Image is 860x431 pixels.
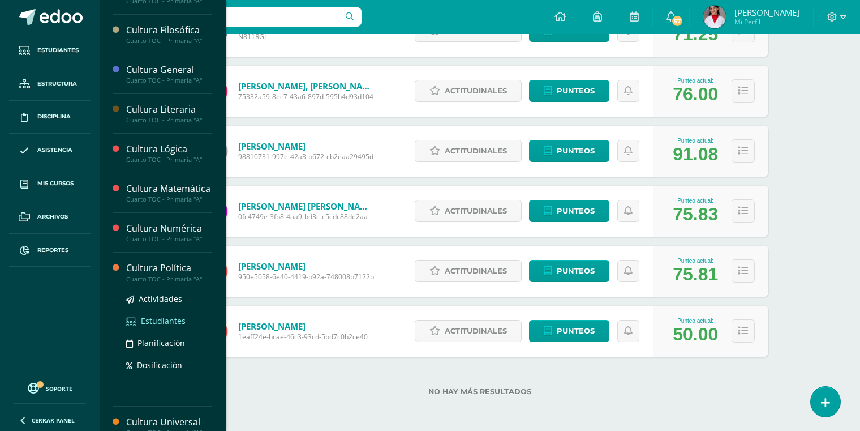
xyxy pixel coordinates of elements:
[9,67,91,101] a: Estructura
[37,179,74,188] span: Mis cursos
[238,200,374,212] a: [PERSON_NAME] [PERSON_NAME]
[238,261,374,272] a: [PERSON_NAME]
[529,140,609,162] a: Punteos
[9,167,91,200] a: Mis cursos
[673,258,718,264] div: Punteo actual:
[529,80,609,102] a: Punteos
[673,24,718,45] div: 71.25
[415,200,522,222] a: Actitudinales
[191,387,768,396] label: No hay más resultados
[126,156,212,164] div: Cuarto TOC - Primaria "A"
[126,416,212,429] div: Cultura Universal
[126,262,212,283] a: Cultura PolíticaCuarto TOC - Primaria "A"
[126,76,212,84] div: Cuarto TOC - Primaria "A"
[703,6,726,28] img: d7b361ec98f77d5c3937ad21a36f60dd.png
[238,212,374,221] span: 0fc4749e-3fb8-4aa9-bd3c-c5cdc88de2aa
[126,143,212,164] a: Cultura LógicaCuarto TOC - Primaria "A"
[529,200,609,222] a: Punteos
[671,15,683,27] span: 57
[137,338,185,348] span: Planificación
[139,293,182,304] span: Actividades
[126,63,212,76] div: Cultura General
[238,152,373,161] span: 98810731-997e-42a3-b672-cb2eaa29495d
[126,182,212,203] a: Cultura MatemáticaCuarto TOC - Primaria "A"
[9,101,91,134] a: Disciplina
[37,112,71,121] span: Disciplina
[126,116,212,124] div: Cuarto TOC - Primaria "A"
[673,204,718,225] div: 75.83
[445,140,507,161] span: Actitudinales
[673,318,718,324] div: Punteo actual:
[734,7,799,18] span: [PERSON_NAME]
[445,80,507,101] span: Actitudinales
[673,198,718,204] div: Punteo actual:
[9,134,91,167] a: Asistencia
[673,138,718,144] div: Punteo actual:
[126,292,212,305] a: Actividades
[14,380,86,395] a: Soporte
[445,261,507,281] span: Actitudinales
[126,37,212,45] div: Cuarto TOC - Primaria "A"
[141,315,186,326] span: Estudiantes
[126,336,212,349] a: Planificación
[126,222,212,235] div: Cultura Numérica
[126,143,212,156] div: Cultura Lógica
[238,140,373,152] a: [PERSON_NAME]
[126,103,212,116] div: Cultura Literaria
[238,80,374,92] a: [PERSON_NAME], [PERSON_NAME]
[107,7,362,27] input: Busca un usuario...
[445,200,507,221] span: Actitudinales
[238,32,306,41] span: N811RGJ
[238,272,374,281] span: 950e5058-6e40-4419-b92a-748008b7122b
[238,332,368,342] span: 1eaff24e-bcae-46c3-93cd-5bd7c0b2ce40
[9,200,91,234] a: Archivos
[238,92,374,101] span: 75332a59-8ec7-43a6-897d-595b4d93d104
[445,321,507,342] span: Actitudinales
[673,84,718,105] div: 76.00
[126,24,212,37] div: Cultura Filosófica
[126,359,212,372] a: Dosificación
[529,260,609,282] a: Punteos
[415,260,522,282] a: Actitudinales
[557,261,595,281] span: Punteos
[415,320,522,342] a: Actitudinales
[557,140,595,161] span: Punteos
[238,321,368,332] a: [PERSON_NAME]
[37,246,68,255] span: Reportes
[734,17,799,27] span: Mi Perfil
[126,314,212,327] a: Estudiantes
[9,234,91,267] a: Reportes
[529,320,609,342] a: Punteos
[46,385,72,392] span: Soporte
[126,24,212,45] a: Cultura FilosóficaCuarto TOC - Primaria "A"
[557,80,595,101] span: Punteos
[673,78,718,84] div: Punteo actual:
[126,262,212,275] div: Cultura Política
[9,34,91,67] a: Estudiantes
[415,140,522,162] a: Actitudinales
[126,103,212,124] a: Cultura LiterariaCuarto TOC - Primaria "A"
[673,144,718,165] div: 91.08
[126,182,212,195] div: Cultura Matemática
[37,212,68,221] span: Archivos
[37,146,72,155] span: Asistencia
[557,321,595,342] span: Punteos
[37,46,79,55] span: Estudiantes
[557,200,595,221] span: Punteos
[126,63,212,84] a: Cultura GeneralCuarto TOC - Primaria "A"
[126,235,212,243] div: Cuarto TOC - Primaria "A"
[415,80,522,102] a: Actitudinales
[126,222,212,243] a: Cultura NuméricaCuarto TOC - Primaria "A"
[126,275,212,283] div: Cuarto TOC - Primaria "A"
[137,360,182,370] span: Dosificación
[673,324,718,345] div: 50.00
[32,416,75,424] span: Cerrar panel
[126,195,212,203] div: Cuarto TOC - Primaria "A"
[37,79,77,88] span: Estructura
[673,264,718,285] div: 75.81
